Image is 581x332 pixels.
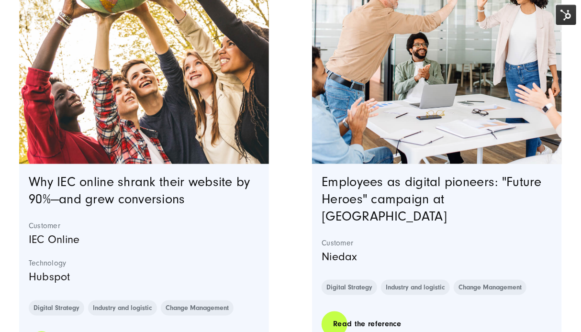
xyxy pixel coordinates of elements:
[322,175,542,224] a: Employees as digital pioneers: "Future Heroes" campaign at [GEOGRAPHIC_DATA]
[556,5,576,25] img: HubSpot Tools Menu Toggle
[322,238,552,248] strong: Customer
[29,300,84,316] a: Digital Strategy
[29,268,259,286] p: Hubspot
[454,280,526,295] a: Change Management
[29,231,259,249] p: IEC Online
[29,258,259,268] strong: Technology
[29,175,250,207] a: Why IEC online shrank their website by 90%—and grew conversions
[322,280,377,295] a: Digital Strategy
[381,280,450,295] a: Industry and logistic
[88,300,157,316] a: Industry and logistic
[29,221,259,231] strong: Customer
[322,248,552,266] p: Niedax
[161,300,234,316] a: Change Management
